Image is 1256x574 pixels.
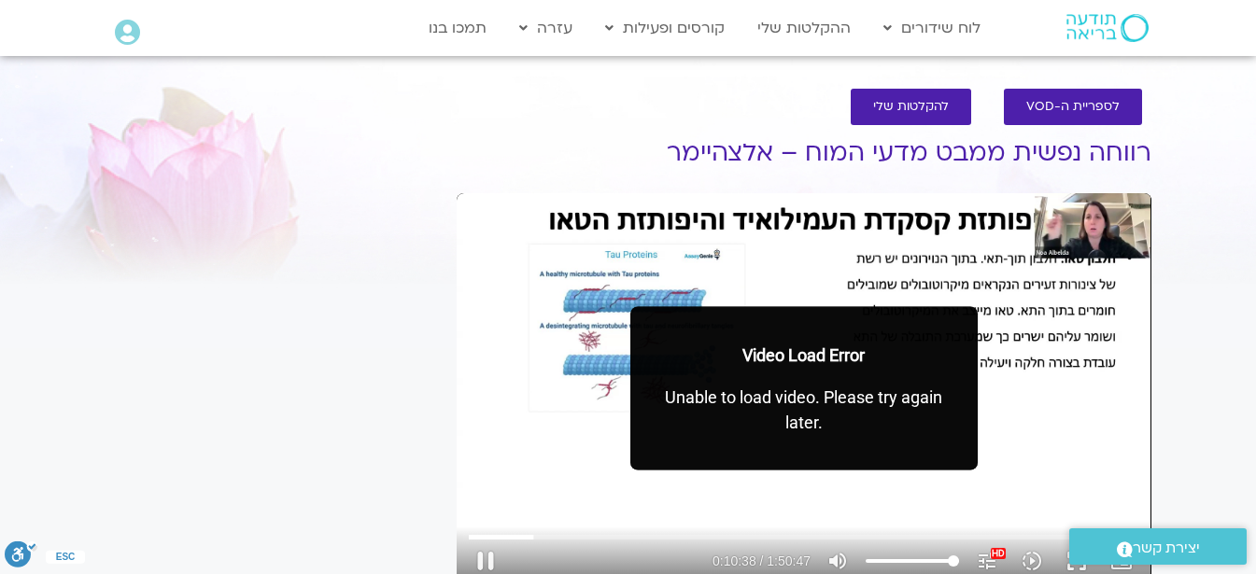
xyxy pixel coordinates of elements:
[874,10,990,46] a: לוח שידורים
[1026,100,1120,114] span: לספריית ה-VOD
[510,10,582,46] a: עזרה
[419,10,496,46] a: תמכו בנו
[596,10,734,46] a: קורסים ופעילות
[457,139,1151,167] h1: רווחה נפשית ממבט מדעי המוח – אלצהיימר
[748,10,860,46] a: ההקלטות שלי
[1069,528,1247,565] a: יצירת קשר
[1133,536,1200,561] span: יצירת קשר
[851,89,971,125] a: להקלטות שלי
[1004,89,1142,125] a: לספריית ה-VOD
[873,100,949,114] span: להקלטות שלי
[1066,14,1149,42] img: תודעה בריאה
